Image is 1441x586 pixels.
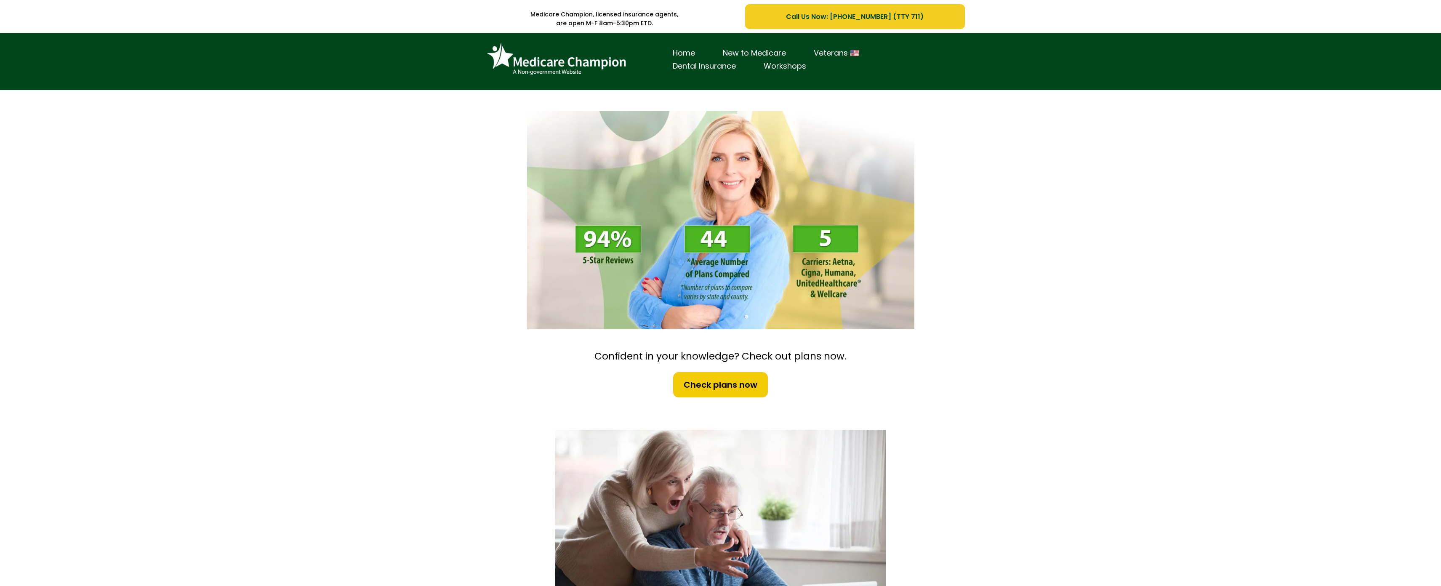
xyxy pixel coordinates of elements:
[659,60,750,73] a: Dental Insurance
[477,10,733,19] p: Medicare Champion, licensed insurance agents,
[750,60,820,73] a: Workshops
[523,350,919,363] h2: Confident in your knowledge? Check out plans now.
[477,19,733,28] p: are open M-F 8am-5:30pm ETD.
[483,40,630,80] img: Brand Logo
[786,11,924,22] span: Call Us Now: [PHONE_NUMBER] (TTY 711)
[684,378,757,391] span: Check plans now
[659,47,709,60] a: Home
[800,47,873,60] a: Veterans 🇺🇸
[672,371,769,398] a: Check plans now
[709,47,800,60] a: New to Medicare
[745,4,964,29] a: Call Us Now: 1-833-823-1990 (TTY 711)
